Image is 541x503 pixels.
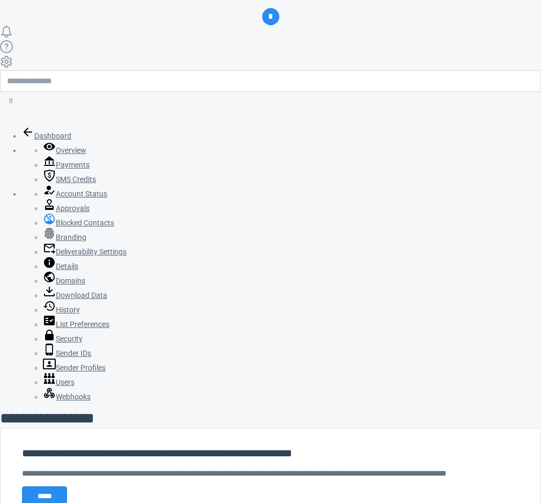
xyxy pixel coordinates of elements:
[56,204,90,213] span: Approvals
[56,276,85,285] span: Domains
[56,320,109,329] span: List Preferences
[43,175,96,184] a: SMS Credits
[43,247,127,256] a: Deliverability Settings
[43,392,91,401] a: Webhooks
[56,291,107,300] span: Download Data
[43,262,78,271] a: Details
[43,146,86,155] a: Overview
[21,132,71,140] a: Dashboard
[43,291,107,300] a: Download Data
[43,363,106,372] a: Sender Profiles
[56,392,91,401] span: Webhooks
[43,378,75,387] a: Users
[34,132,71,140] span: Dashboard
[56,334,83,343] span: Security
[56,247,127,256] span: Deliverability Settings
[43,161,90,169] a: Payments
[56,146,86,155] span: Overview
[56,349,91,358] span: Sender IDs
[56,161,90,169] span: Payments
[43,305,80,314] a: History
[43,276,85,285] a: Domains
[43,349,91,358] a: Sender IDs
[56,262,78,271] span: Details
[43,334,83,343] a: Security
[43,189,107,198] a: Account Status
[56,378,75,387] span: Users
[43,218,114,227] a: Blocked Contacts
[56,305,80,314] span: History
[56,189,107,198] span: Account Status
[43,320,109,329] a: List Preferences
[56,363,106,372] span: Sender Profiles
[56,233,86,242] span: Branding
[43,233,86,242] a: Branding
[43,204,90,213] a: Approvals
[56,218,114,227] span: Blocked Contacts
[56,175,96,184] span: SMS Credits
